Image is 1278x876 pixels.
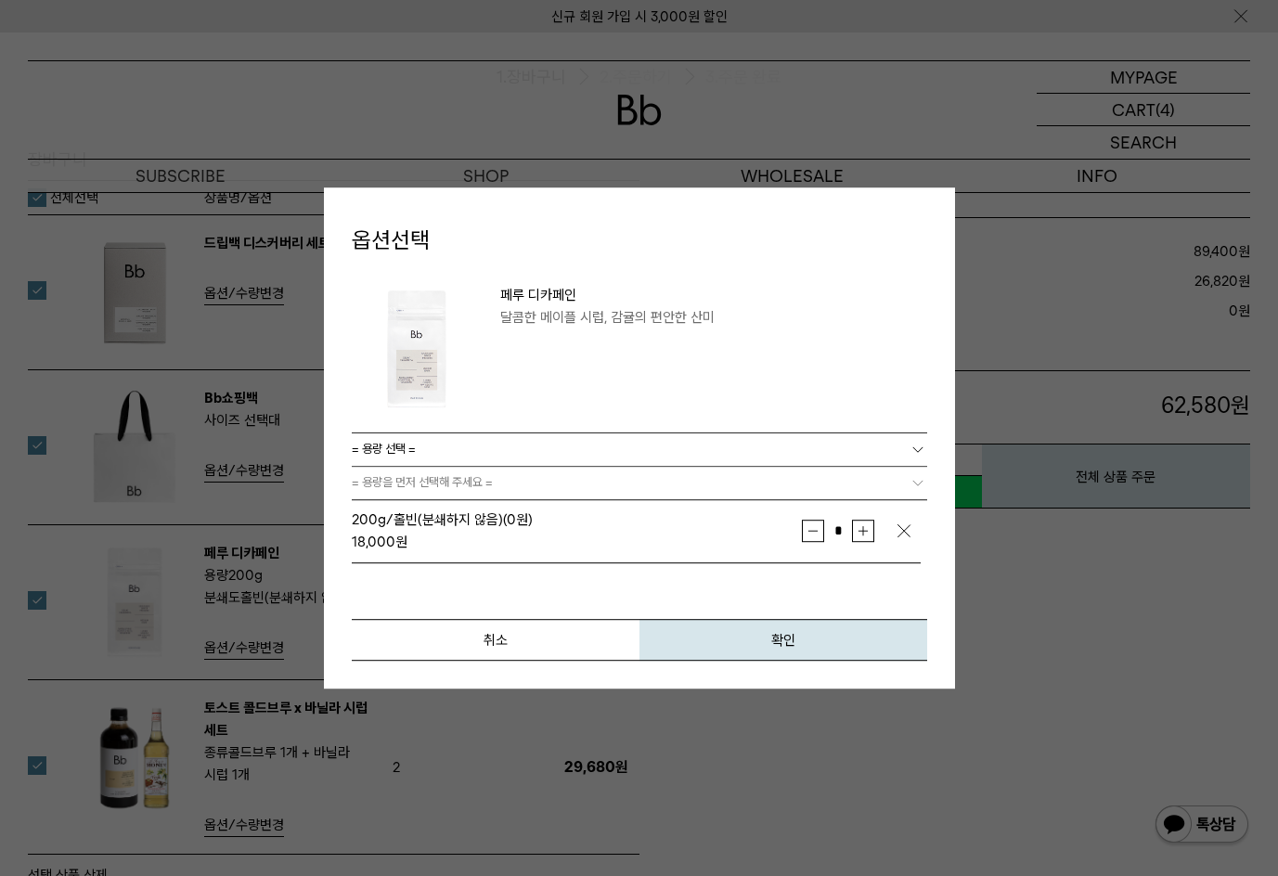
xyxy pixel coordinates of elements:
img: 페루 디카페인 [352,284,482,414]
span: = 용량 선택 = [352,435,416,463]
span: 확인 [771,632,795,649]
strong: 18,000 [352,534,395,550]
button: 취소 [352,619,639,661]
span: = 용량을 먼저 선택해 주세요 = [352,469,493,496]
p: 페루 디카페인 [500,284,927,306]
p: 달콤한 메이플 시럽, 감귤의 편안한 산미 [500,306,927,328]
button: 증가 [852,520,874,542]
span: 200g/홀빈(분쇄하지 않음) (0원) [352,511,533,528]
h4: 옵션선택 [352,225,927,256]
span: 취소 [484,632,508,649]
button: 감소 [802,520,824,542]
button: 확인 [639,619,927,661]
div: 원 [352,531,803,553]
img: 삭제 [895,522,913,540]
